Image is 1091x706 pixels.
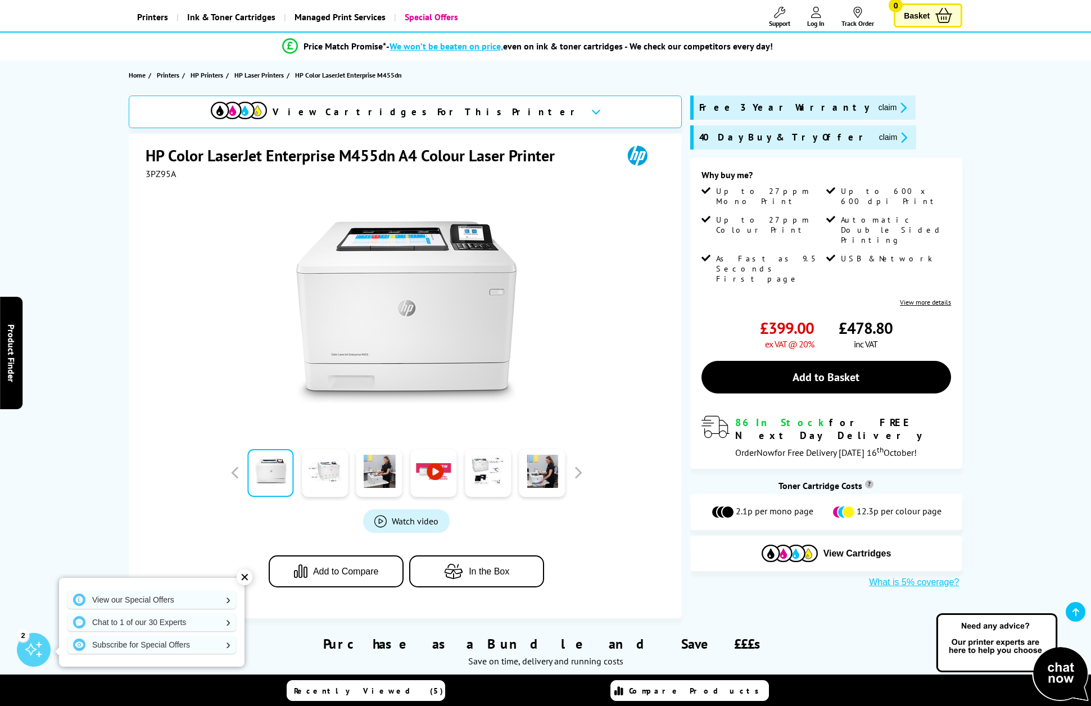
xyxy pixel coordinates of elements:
[390,40,503,52] span: We won’t be beaten on price,
[129,69,146,81] span: Home
[769,19,790,28] span: Support
[701,416,952,458] div: modal_delivery
[823,549,891,559] span: View Cartridges
[157,69,182,81] a: Printers
[176,3,284,31] a: Ink & Toner Cartridges
[129,69,148,81] a: Home
[287,680,445,701] a: Recently Viewed (5)
[877,445,884,455] sup: th
[146,145,566,166] h1: HP Color LaserJet Enterprise M455dn A4 Colour Laser Printer
[735,416,952,442] div: for FREE Next Day Delivery
[875,101,911,114] button: promo-description
[17,629,29,641] div: 2
[735,447,917,458] span: Order for Free Delivery [DATE] 16 October!
[67,591,236,609] a: View our Special Offers
[187,3,275,31] span: Ink & Toner Cartridges
[157,69,179,81] span: Printers
[273,106,582,118] span: View Cartridges For This Printer
[735,416,829,429] span: 86 In Stock
[386,40,773,52] div: - even on ink & toner cartridges - We check our competitors every day!
[269,555,404,587] button: Add to Compare
[807,7,825,28] a: Log In
[762,545,818,562] img: Cartridges
[699,131,870,144] span: 40 Day Buy & Try Offer
[841,186,949,206] span: Up to 600 x 600 dpi Print
[760,318,814,338] span: £399.00
[701,361,952,393] a: Add to Basket
[736,505,813,519] span: 2.1p per mono page
[894,3,962,28] a: Basket 0
[701,169,952,186] div: Why buy me?
[716,215,824,235] span: Up to 27ppm Colour Print
[469,567,509,577] span: In the Box
[191,69,226,81] a: HP Printers
[129,3,176,31] a: Printers
[392,515,438,527] span: Watch video
[313,567,379,577] span: Add to Compare
[765,338,814,350] span: ex VAT @ 20%
[841,254,932,264] span: USB & Network
[866,577,962,588] button: What is 5% coverage?
[211,102,267,119] img: View Cartridges
[146,168,176,179] span: 3PZ95A
[143,655,949,667] div: Save on time, delivery and running costs
[904,8,930,23] span: Basket
[900,298,951,306] a: View more details
[102,37,954,56] li: modal_Promise
[295,69,405,81] a: HP Color LaserJet Enterprise M455dn
[699,101,870,114] span: Free 3 Year Warranty
[409,555,544,587] button: In the Box
[237,569,252,585] div: ✕
[294,686,443,696] span: Recently Viewed (5)
[284,3,394,31] a: Managed Print Services
[234,69,287,81] a: HP Laser Printers
[716,254,824,284] span: As Fast as 9.5 Seconds First page
[757,447,775,458] span: Now
[854,338,877,350] span: inc VAT
[857,505,941,519] span: 12.3p per colour page
[841,7,874,28] a: Track Order
[296,202,517,422] img: HP Color LaserJet Enterprise M455dn
[807,19,825,28] span: Log In
[129,618,963,672] div: Purchase as a Bundle and Save £££s
[699,544,954,563] button: View Cartridges
[191,69,223,81] span: HP Printers
[690,480,963,491] div: Toner Cartridge Costs
[876,131,911,144] button: promo-description
[934,612,1091,704] img: Open Live Chat window
[67,613,236,631] a: Chat to 1 of our 30 Experts
[67,636,236,654] a: Subscribe for Special Offers
[769,7,790,28] a: Support
[363,509,450,533] a: Product_All_Videos
[6,324,17,382] span: Product Finder
[295,69,402,81] span: HP Color LaserJet Enterprise M455dn
[610,680,769,701] a: Compare Products
[716,186,824,206] span: Up to 27ppm Mono Print
[304,40,386,52] span: Price Match Promise*
[394,3,467,31] a: Special Offers
[839,318,893,338] span: £478.80
[234,69,284,81] span: HP Laser Printers
[865,480,873,488] sup: Cost per page
[841,215,949,245] span: Automatic Double Sided Printing
[612,145,663,166] img: HP
[629,686,765,696] span: Compare Products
